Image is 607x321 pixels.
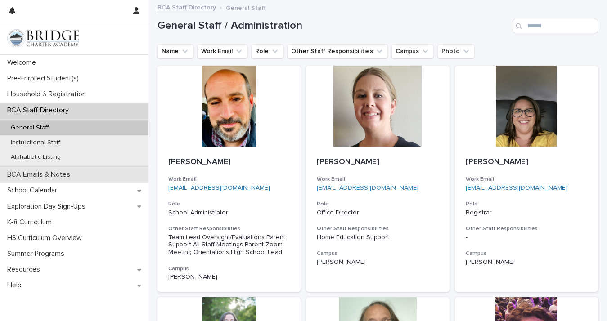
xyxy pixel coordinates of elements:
[4,124,56,132] p: General Staff
[4,218,59,227] p: K-8 Curriculum
[466,176,587,183] h3: Work Email
[157,66,301,292] a: [PERSON_NAME]Work Email[EMAIL_ADDRESS][DOMAIN_NAME]RoleSchool AdministratorOther Staff Responsibi...
[317,201,438,208] h3: Role
[317,250,438,257] h3: Campus
[168,185,270,191] a: [EMAIL_ADDRESS][DOMAIN_NAME]
[4,58,43,67] p: Welcome
[197,44,247,58] button: Work Email
[157,2,216,12] a: BCA Staff Directory
[437,44,475,58] button: Photo
[317,209,438,217] p: Office Director
[4,250,72,258] p: Summer Programs
[157,19,509,32] h1: General Staff / Administration
[466,259,587,266] p: [PERSON_NAME]
[466,209,587,217] p: Registrar
[157,44,193,58] button: Name
[4,202,93,211] p: Exploration Day Sign-Ups
[7,29,79,47] img: V1C1m3IdTEidaUdm9Hs0
[168,201,290,208] h3: Role
[317,157,438,167] p: [PERSON_NAME]
[168,176,290,183] h3: Work Email
[4,153,68,161] p: Alphabetic Listing
[466,225,587,232] h3: Other Staff Responsibilities
[306,66,449,292] a: [PERSON_NAME]Work Email[EMAIL_ADDRESS][DOMAIN_NAME]RoleOffice DirectorOther Staff Responsibilitie...
[317,234,438,241] div: Home Education Support
[466,201,587,208] h3: Role
[4,281,29,290] p: Help
[317,176,438,183] h3: Work Email
[466,250,587,257] h3: Campus
[168,265,290,272] h3: Campus
[4,90,93,98] p: Household & Registration
[4,74,86,83] p: Pre-Enrolled Student(s)
[226,2,266,12] p: General Staff
[168,273,290,281] p: [PERSON_NAME]
[168,225,290,232] h3: Other Staff Responsibilities
[466,157,587,167] p: [PERSON_NAME]
[317,225,438,232] h3: Other Staff Responsibilities
[287,44,388,58] button: Other Staff Responsibilities
[391,44,434,58] button: Campus
[455,66,598,292] a: [PERSON_NAME]Work Email[EMAIL_ADDRESS][DOMAIN_NAME]RoleRegistrarOther Staff Responsibilities-Camp...
[168,234,290,256] div: Team Lead Oversight/Evaluations Parent Support All Staff Meetings Parent Zoom Meeting Orientation...
[4,170,77,179] p: BCA Emails & Notes
[466,185,567,191] a: [EMAIL_ADDRESS][DOMAIN_NAME]
[513,19,598,33] input: Search
[251,44,283,58] button: Role
[466,234,587,241] div: -
[4,106,76,115] p: BCA Staff Directory
[168,157,290,167] p: [PERSON_NAME]
[4,265,47,274] p: Resources
[4,139,67,147] p: Instructional Staff
[4,234,89,242] p: HS Curriculum Overview
[4,186,64,195] p: School Calendar
[317,185,418,191] a: [EMAIL_ADDRESS][DOMAIN_NAME]
[168,209,290,217] p: School Administrator
[317,259,438,266] p: [PERSON_NAME]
